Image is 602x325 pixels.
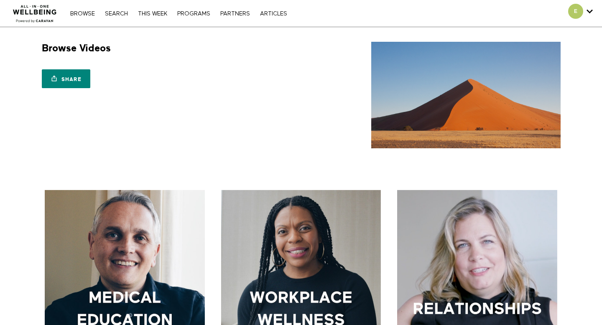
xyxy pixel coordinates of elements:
[256,11,291,17] a: ARTICLES
[42,69,90,88] a: Share
[173,11,214,17] a: PROGRAMS
[66,9,291,18] nav: Primary
[42,42,111,55] h1: Browse Videos
[216,11,254,17] a: PARTNERS
[134,11,171,17] a: THIS WEEK
[101,11,132,17] a: Search
[371,42,561,148] img: Browse Videos
[66,11,99,17] a: Browse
